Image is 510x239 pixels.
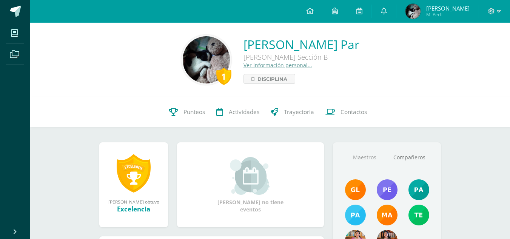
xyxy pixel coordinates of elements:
[405,4,421,19] img: 6cd496432c45f9fcca7cb2211ea3c11b.png
[107,199,160,205] div: [PERSON_NAME] obtuvo
[243,52,359,62] div: [PERSON_NAME] Sección B
[230,157,271,195] img: event_small.png
[377,205,398,225] img: 560278503d4ca08c21e9c7cd40ba0529.png
[387,148,431,167] a: Compañeros
[345,205,366,225] img: d0514ac6eaaedef5318872dd8b40be23.png
[320,97,373,127] a: Contactos
[243,62,312,69] a: Ver información personal...
[284,108,314,116] span: Trayectoria
[426,11,470,18] span: Mi Perfil
[342,148,387,167] a: Maestros
[345,179,366,200] img: 895b5ece1ed178905445368d61b5ce67.png
[408,205,429,225] img: f478d08ad3f1f0ce51b70bf43961b330.png
[243,36,359,52] a: [PERSON_NAME] Par
[341,108,367,116] span: Contactos
[163,97,211,127] a: Punteos
[216,68,231,85] div: 1
[229,108,259,116] span: Actividades
[107,205,160,213] div: Excelencia
[183,36,230,83] img: 5d9174988c7aec906f624ca963be9656.png
[211,97,265,127] a: Actividades
[377,179,398,200] img: 901d3a81a60619ba26076f020600640f.png
[257,74,287,83] span: Disciplina
[243,74,295,84] a: Disciplina
[265,97,320,127] a: Trayectoria
[213,157,288,213] div: [PERSON_NAME] no tiene eventos
[426,5,470,12] span: [PERSON_NAME]
[408,179,429,200] img: 40c28ce654064086a0d3fb3093eec86e.png
[183,108,205,116] span: Punteos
